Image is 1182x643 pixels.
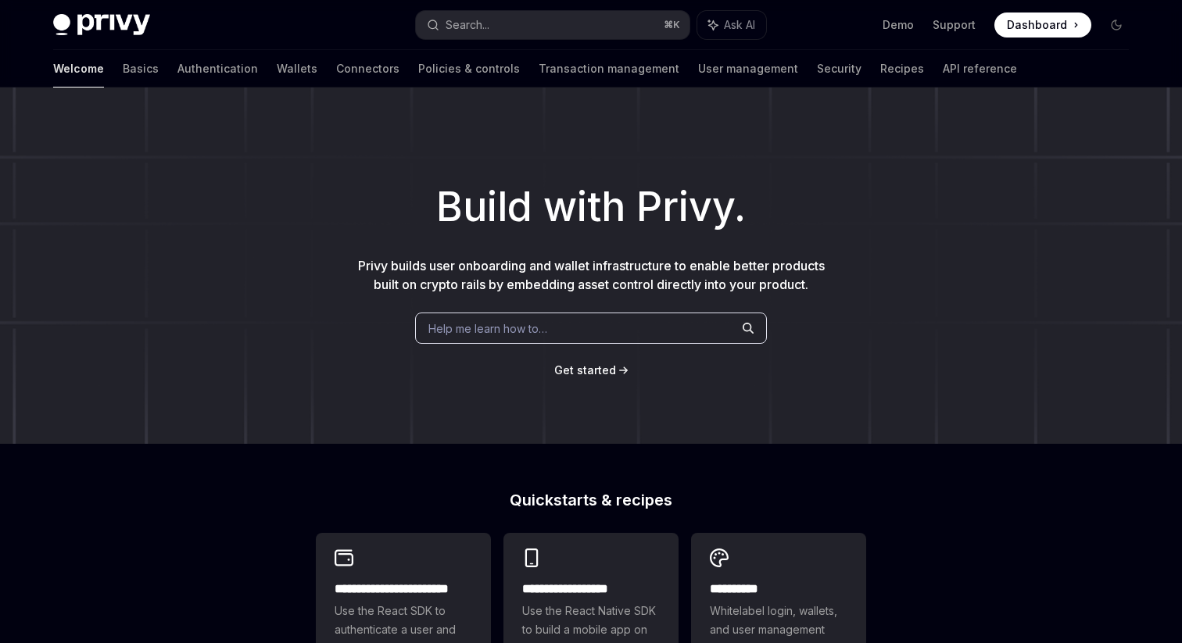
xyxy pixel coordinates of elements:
span: Privy builds user onboarding and wallet infrastructure to enable better products built on crypto ... [358,258,825,292]
span: ⌘ K [664,19,680,31]
div: Search... [446,16,489,34]
h1: Build with Privy. [25,177,1157,238]
a: User management [698,50,798,88]
a: Recipes [880,50,924,88]
span: Get started [554,363,616,377]
a: Wallets [277,50,317,88]
a: Support [933,17,976,33]
a: Get started [554,363,616,378]
a: Authentication [177,50,258,88]
a: Transaction management [539,50,679,88]
span: Dashboard [1007,17,1067,33]
button: Search...⌘K [416,11,689,39]
a: Security [817,50,861,88]
button: Ask AI [697,11,766,39]
a: Connectors [336,50,399,88]
span: Ask AI [724,17,755,33]
a: Policies & controls [418,50,520,88]
a: Basics [123,50,159,88]
a: Welcome [53,50,104,88]
a: API reference [943,50,1017,88]
a: Dashboard [994,13,1091,38]
h2: Quickstarts & recipes [316,492,866,508]
a: Demo [883,17,914,33]
img: dark logo [53,14,150,36]
span: Help me learn how to… [428,320,547,337]
button: Toggle dark mode [1104,13,1129,38]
